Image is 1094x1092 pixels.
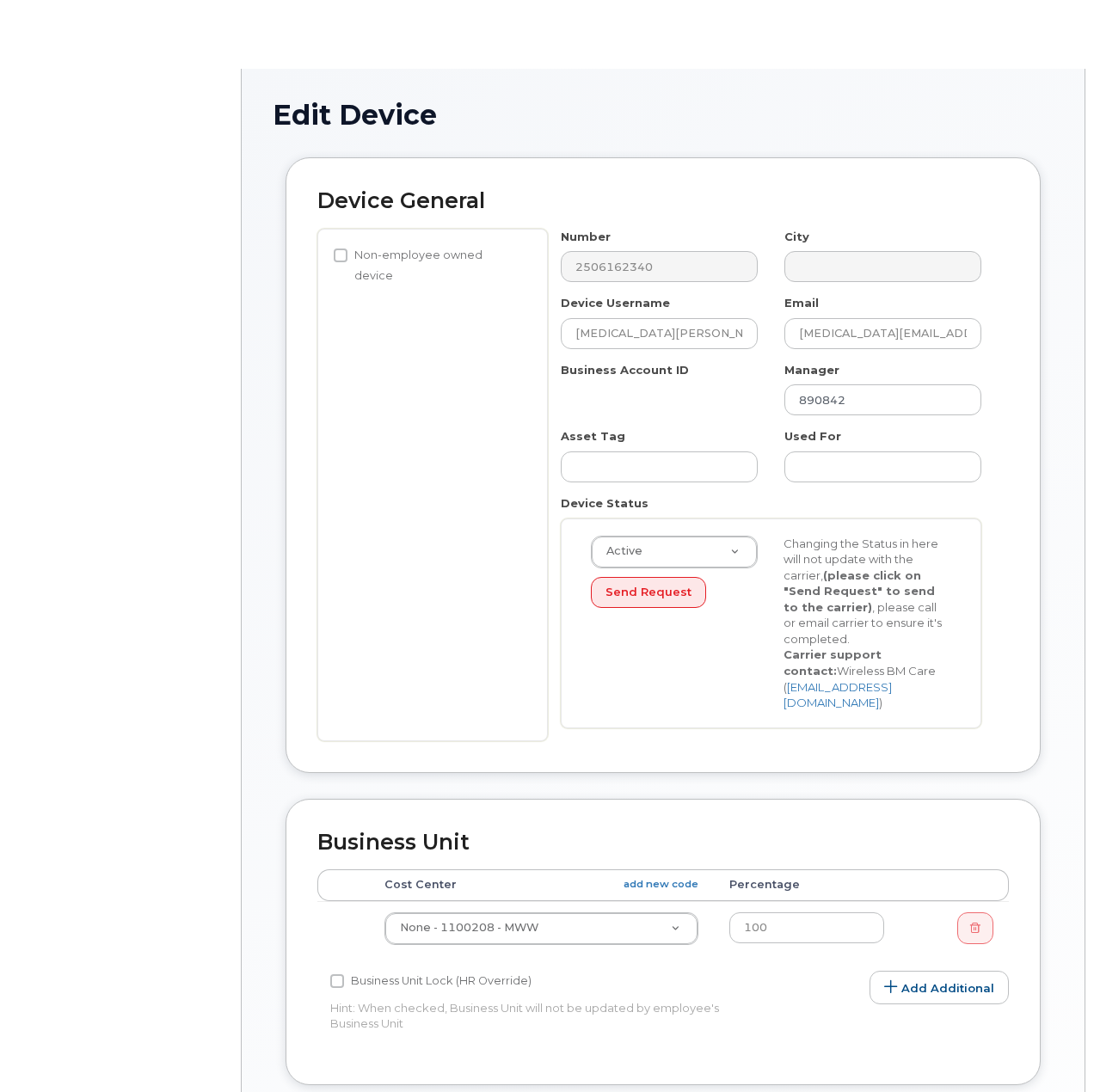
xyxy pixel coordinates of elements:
[334,248,347,262] input: Non-employee owned device
[784,295,819,311] label: Email
[561,229,611,245] label: Number
[561,295,670,311] label: Device Username
[784,384,981,415] input: Select manager
[784,229,809,245] label: City
[400,921,538,934] span: None - 1100208 - MWW
[317,831,1009,855] h2: Business Unit
[624,877,698,892] a: add new code
[561,495,648,512] label: Device Status
[596,543,642,559] span: Active
[561,428,625,445] label: Asset Tag
[784,680,892,710] a: [EMAIL_ADDRESS][DOMAIN_NAME]
[784,428,841,445] label: Used For
[330,971,532,991] label: Business Unit Lock (HR Override)
[784,362,839,378] label: Manager
[369,869,714,900] th: Cost Center
[591,577,706,609] button: Send Request
[714,869,900,900] th: Percentage
[784,568,935,614] strong: (please click on "Send Request" to send to the carrier)
[273,100,1054,130] h1: Edit Device
[592,537,757,567] a: Active
[334,245,519,286] label: Non-employee owned device
[870,971,1009,1005] a: Add Additional
[561,362,689,378] label: Business Account ID
[317,189,1009,213] h2: Device General
[385,913,698,944] a: None - 1100208 - MWW
[330,1000,765,1032] p: Hint: When checked, Business Unit will not be updated by employee's Business Unit
[771,536,963,711] div: Changing the Status in here will not update with the carrier, , please call or email carrier to e...
[330,974,344,988] input: Business Unit Lock (HR Override)
[784,647,882,678] strong: Carrier support contact:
